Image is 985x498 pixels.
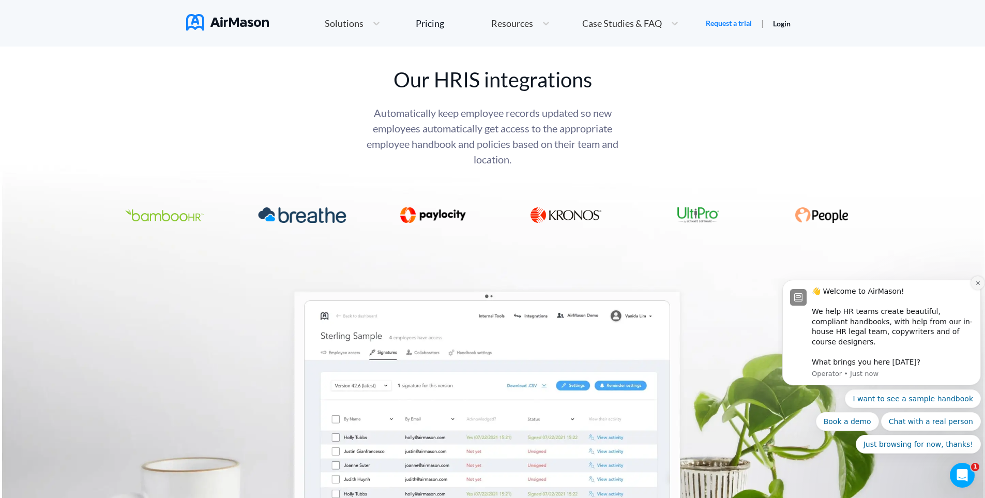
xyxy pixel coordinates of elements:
img: bambooHr [125,209,204,221]
span: Resources [491,19,533,28]
div: Our HRIS integrations [356,65,629,95]
a: Login [773,19,791,28]
div: People HR Integration for HRIS [790,208,854,224]
span: Case Studies & FAQ [582,19,662,28]
div: BambooHR Integration for HRIS [120,208,209,224]
img: people_hr [795,207,848,223]
div: Paylocity Integration for HRIS [395,208,471,224]
a: Pricing [416,14,444,33]
div: UKG Ready Integration for HRIS [525,208,607,224]
span: | [761,18,764,28]
img: AirMason Logo [186,14,269,31]
span: 1 [971,463,979,471]
iframe: Intercom notifications message [778,210,985,470]
div: UKG Pro Integration for HRIS [672,208,724,224]
div: Automatically keep employee records updated so new employees automatically get access to the appr... [356,105,629,167]
iframe: Intercom live chat [950,463,975,488]
div: Breathe HR Integration for HRIS [253,208,351,224]
span: Solutions [325,19,363,28]
img: breathe_hr [258,207,346,223]
a: Request a trial [706,18,752,28]
img: paylocity [400,207,466,223]
img: ukg_pro [677,207,719,223]
img: ukg_ready [531,207,602,223]
div: Pricing [416,19,444,28]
